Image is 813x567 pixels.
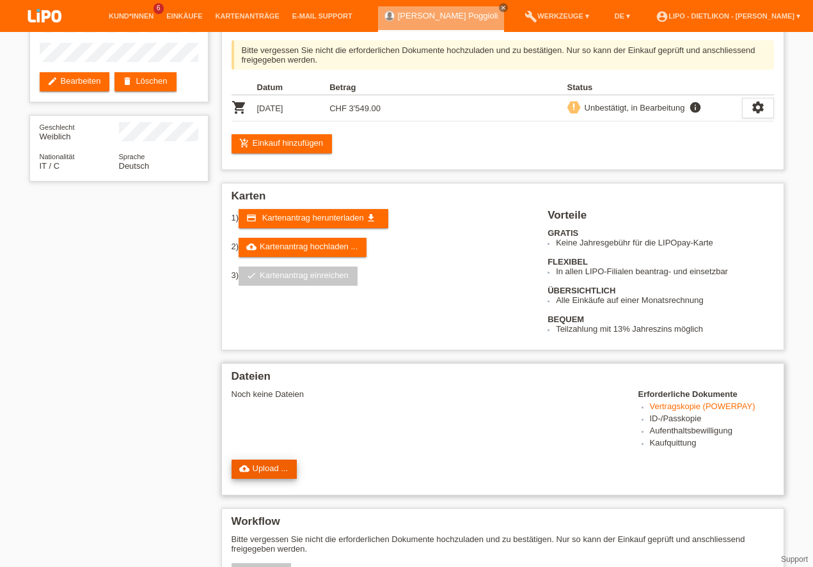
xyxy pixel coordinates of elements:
[329,80,402,95] th: Betrag
[40,123,75,131] span: Geschlecht
[499,3,508,12] a: close
[154,3,164,14] span: 6
[232,267,532,286] div: 3)
[548,209,773,228] h2: Vorteile
[209,12,286,20] a: Kartenanträge
[650,438,774,450] li: Kaufquittung
[548,228,578,238] b: GRATIS
[656,10,668,23] i: account_circle
[500,4,507,11] i: close
[366,213,376,223] i: get_app
[239,138,249,148] i: add_shopping_cart
[239,463,249,474] i: cloud_upload
[286,12,359,20] a: E-Mail Support
[638,389,774,399] h4: Erforderliche Dokumente
[40,72,110,91] a: editBearbeiten
[569,102,578,111] i: priority_high
[548,315,584,324] b: BEQUEM
[232,40,774,70] div: Bitte vergessen Sie nicht die erforderlichen Dokumente hochzuladen und zu bestätigen. Nur so kann...
[608,12,636,20] a: DE ▾
[114,72,176,91] a: deleteLöschen
[239,209,388,228] a: credit_card Kartenantrag herunterladen get_app
[232,370,774,389] h2: Dateien
[525,10,537,23] i: build
[398,11,498,20] a: [PERSON_NAME] Poggioli
[581,101,685,114] div: Unbestätigt, in Bearbeitung
[262,213,364,222] span: Kartenantrag herunterladen
[649,12,807,20] a: account_circleLIPO - Dietlikon - [PERSON_NAME] ▾
[232,209,532,228] div: 1)
[40,153,75,160] span: Nationalität
[781,555,808,564] a: Support
[119,153,145,160] span: Sprache
[246,270,257,281] i: check
[650,426,774,438] li: Aufenthaltsbewilligung
[232,460,297,479] a: cloud_uploadUpload ...
[13,26,77,36] a: LIPO pay
[688,101,703,114] i: info
[246,213,257,223] i: credit_card
[232,100,247,115] i: POSP00026828
[257,95,330,121] td: [DATE]
[232,534,774,554] p: Bitte vergessen Sie nicht die erforderlichen Dokumente hochzuladen und zu bestätigen. Nur so kann...
[232,238,532,257] div: 2)
[751,100,765,114] i: settings
[329,95,402,121] td: CHF 3'549.00
[239,267,358,286] a: checkKartenantrag einreichen
[119,161,150,171] span: Deutsch
[40,161,60,171] span: Italien / C / 11.01.1975
[556,267,773,276] li: In allen LIPO-Filialen beantrag- und einsetzbar
[246,242,257,252] i: cloud_upload
[556,295,773,305] li: Alle Einkäufe auf einer Monatsrechnung
[650,401,755,411] a: Vertragskopie (POWERPAY)
[232,190,774,209] h2: Karten
[548,257,588,267] b: FLEXIBEL
[548,286,615,295] b: ÜBERSICHTLICH
[567,80,742,95] th: Status
[239,238,367,257] a: cloud_uploadKartenantrag hochladen ...
[102,12,160,20] a: Kund*innen
[556,238,773,247] li: Keine Jahresgebühr für die LIPOpay-Karte
[518,12,596,20] a: buildWerkzeuge ▾
[257,80,330,95] th: Datum
[122,76,132,86] i: delete
[232,515,774,534] h2: Workflow
[232,389,622,399] div: Noch keine Dateien
[40,122,119,141] div: Weiblich
[650,414,774,426] li: ID-/Passkopie
[47,76,58,86] i: edit
[160,12,209,20] a: Einkäufe
[556,324,773,334] li: Teilzahlung mit 13% Jahreszins möglich
[232,134,333,153] a: add_shopping_cartEinkauf hinzufügen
